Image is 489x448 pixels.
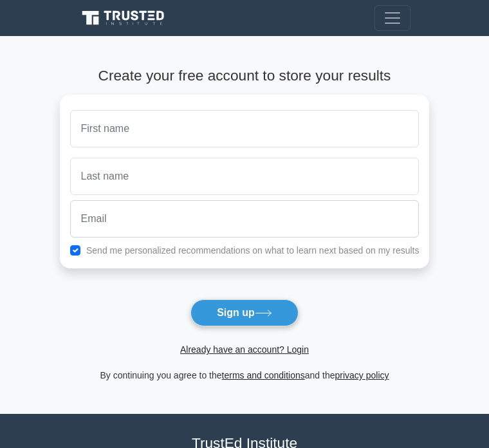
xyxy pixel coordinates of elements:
a: privacy policy [335,370,389,380]
label: Send me personalized recommendations on what to learn next based on my results [86,245,420,256]
a: Already have an account? Login [180,344,309,355]
div: By continuing you agree to the and the [52,368,438,383]
button: Toggle navigation [374,5,411,31]
button: Sign up [190,299,299,326]
a: terms and conditions [222,370,305,380]
input: Last name [70,158,420,195]
h4: Create your free account to store your results [60,67,430,84]
input: Email [70,200,420,238]
input: First name [70,110,420,147]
